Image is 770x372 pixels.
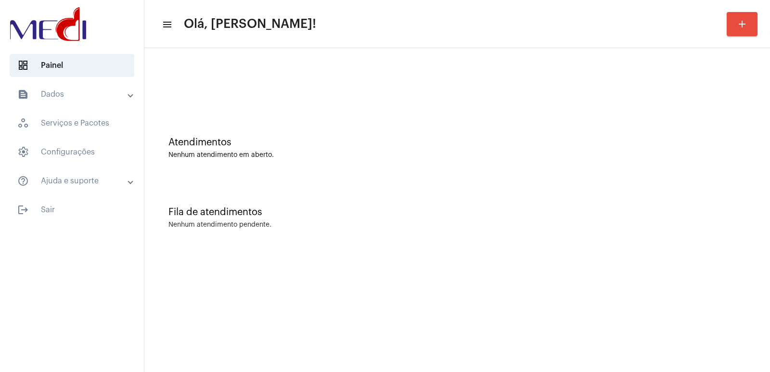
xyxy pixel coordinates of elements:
[17,204,29,216] mat-icon: sidenav icon
[17,175,128,187] mat-panel-title: Ajuda e suporte
[17,117,29,129] span: sidenav icon
[10,112,134,135] span: Serviços e Pacotes
[17,146,29,158] span: sidenav icon
[17,89,29,100] mat-icon: sidenav icon
[17,89,128,100] mat-panel-title: Dados
[168,152,746,159] div: Nenhum atendimento em aberto.
[6,83,144,106] mat-expansion-panel-header: sidenav iconDados
[168,207,746,218] div: Fila de atendimentos
[17,60,29,71] span: sidenav icon
[736,18,748,30] mat-icon: add
[8,5,89,43] img: d3a1b5fa-500b-b90f-5a1c-719c20e9830b.png
[168,137,746,148] div: Atendimentos
[162,19,171,30] mat-icon: sidenav icon
[184,16,316,32] span: Olá, [PERSON_NAME]!
[10,141,134,164] span: Configurações
[6,169,144,192] mat-expansion-panel-header: sidenav iconAjuda e suporte
[168,221,271,229] div: Nenhum atendimento pendente.
[10,198,134,221] span: Sair
[17,175,29,187] mat-icon: sidenav icon
[10,54,134,77] span: Painel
